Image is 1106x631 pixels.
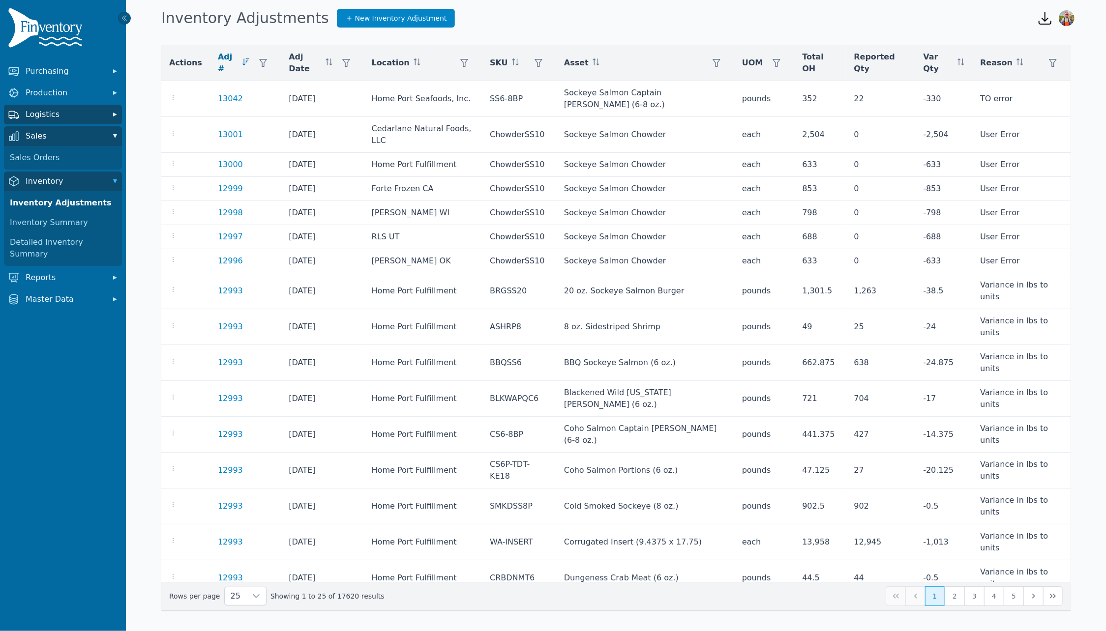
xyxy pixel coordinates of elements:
button: Logistics [4,105,122,124]
td: - 853 [915,177,972,201]
td: pounds [734,81,795,117]
td: 721 [794,381,846,417]
td: 704 [846,381,915,417]
a: 13042 [218,93,243,105]
td: Dungeness Crab Meat (6 oz.) [556,560,734,596]
td: BBQ Sockeye Salmon (6 oz.) [556,345,734,381]
td: User Error [972,117,1071,153]
a: 12993 [218,393,243,404]
img: Sera Wheeler [1059,10,1075,26]
td: 427 [846,417,915,453]
td: pounds [734,309,795,345]
td: 1,263 [846,273,915,309]
span: New Inventory Adjustment [355,13,447,23]
td: - 0.5 [915,560,972,596]
td: Sockeye Salmon Chowder [556,153,734,177]
td: ChowderSS10 [482,153,556,177]
a: 12996 [218,255,243,267]
span: Rows per page [225,587,246,605]
td: each [734,249,795,273]
td: Variance in lbs to units [972,345,1071,381]
td: 27 [846,453,915,488]
button: Page 5 [1004,586,1023,606]
td: pounds [734,273,795,309]
td: ChowderSS10 [482,177,556,201]
td: User Error [972,177,1071,201]
td: 25 [846,309,915,345]
td: 798 [794,201,846,225]
td: pounds [734,560,795,596]
td: - 1,013 [915,524,972,560]
td: [DATE] [281,381,363,417]
td: ChowderSS10 [482,201,556,225]
a: New Inventory Adjustment [337,9,455,28]
a: 12993 [218,464,243,476]
td: - 0.5 [915,488,972,524]
td: 633 [794,249,846,273]
a: 12993 [218,321,243,333]
td: Home Port Fulfillment [364,153,482,177]
td: 20 oz. Sockeye Salmon Burger [556,273,734,309]
span: Actions [169,57,202,69]
a: 12993 [218,536,243,548]
td: [DATE] [281,417,363,453]
span: Adj Date [289,51,321,75]
td: 22 [846,81,915,117]
button: Production [4,83,122,103]
td: [DATE] [281,524,363,560]
td: 662.875 [794,345,846,381]
td: Variance in lbs to units [972,524,1071,560]
td: 8 oz. Sidestriped Shrimp [556,309,734,345]
td: pounds [734,345,795,381]
span: Production [26,87,104,99]
td: 0 [846,249,915,273]
td: CS6P-TDT-KE18 [482,453,556,488]
td: Home Port Fulfillment [364,345,482,381]
td: Home Port Fulfillment [364,560,482,596]
td: - 2,504 [915,117,972,153]
td: Cold Smoked Sockeye (8 oz.) [556,488,734,524]
a: 12997 [218,231,243,243]
td: 44.5 [794,560,846,596]
td: each [734,201,795,225]
td: Variance in lbs to units [972,560,1071,596]
span: Purchasing [26,65,104,77]
td: 638 [846,345,915,381]
td: 13,958 [794,524,846,560]
td: 633 [794,153,846,177]
button: Page 1 [925,586,945,606]
td: [DATE] [281,201,363,225]
a: Inventory Adjustments [6,193,120,213]
button: Last Page [1043,586,1063,606]
span: Adj # [218,51,239,75]
td: Variance in lbs to units [972,273,1071,309]
button: Master Data [4,289,122,309]
td: Variance in lbs to units [972,417,1071,453]
td: User Error [972,249,1071,273]
span: Var Qty [923,51,954,75]
td: ASHRP8 [482,309,556,345]
td: 1,301.5 [794,273,846,309]
td: 12,945 [846,524,915,560]
td: Corrugated Insert (9.4375 x 17.75) [556,524,734,560]
td: pounds [734,381,795,417]
a: 12993 [218,429,243,440]
td: - 14.375 [915,417,972,453]
td: TO error [972,81,1071,117]
td: Blackened Wild [US_STATE] [PERSON_NAME] (6 oz.) [556,381,734,417]
a: Inventory Summary [6,213,120,232]
td: [DATE] [281,453,363,488]
td: pounds [734,453,795,488]
td: 47.125 [794,453,846,488]
span: Reports [26,272,104,284]
td: Coho Salmon Captain [PERSON_NAME] (6-8 oz.) [556,417,734,453]
button: Inventory [4,172,122,191]
td: 0 [846,117,915,153]
a: 13001 [218,129,243,141]
td: [DATE] [281,560,363,596]
td: 0 [846,225,915,249]
a: Detailed Inventory Summary [6,232,120,264]
td: Home Port Fulfillment [364,417,482,453]
span: Reason [980,57,1013,69]
td: [DATE] [281,81,363,117]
